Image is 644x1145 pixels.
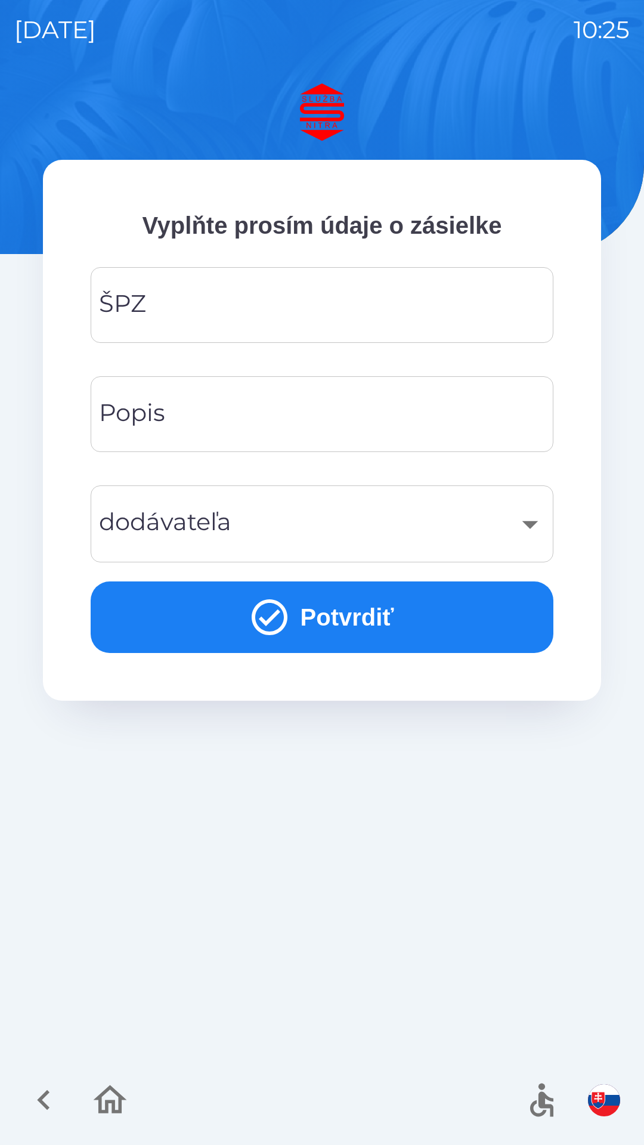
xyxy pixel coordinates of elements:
img: sk flag [588,1084,620,1116]
button: Potvrdiť [91,581,553,653]
p: Vyplňte prosím údaje o zásielke [91,208,553,243]
img: Logo [43,83,601,141]
p: [DATE] [14,12,96,48]
p: 10:25 [574,12,630,48]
